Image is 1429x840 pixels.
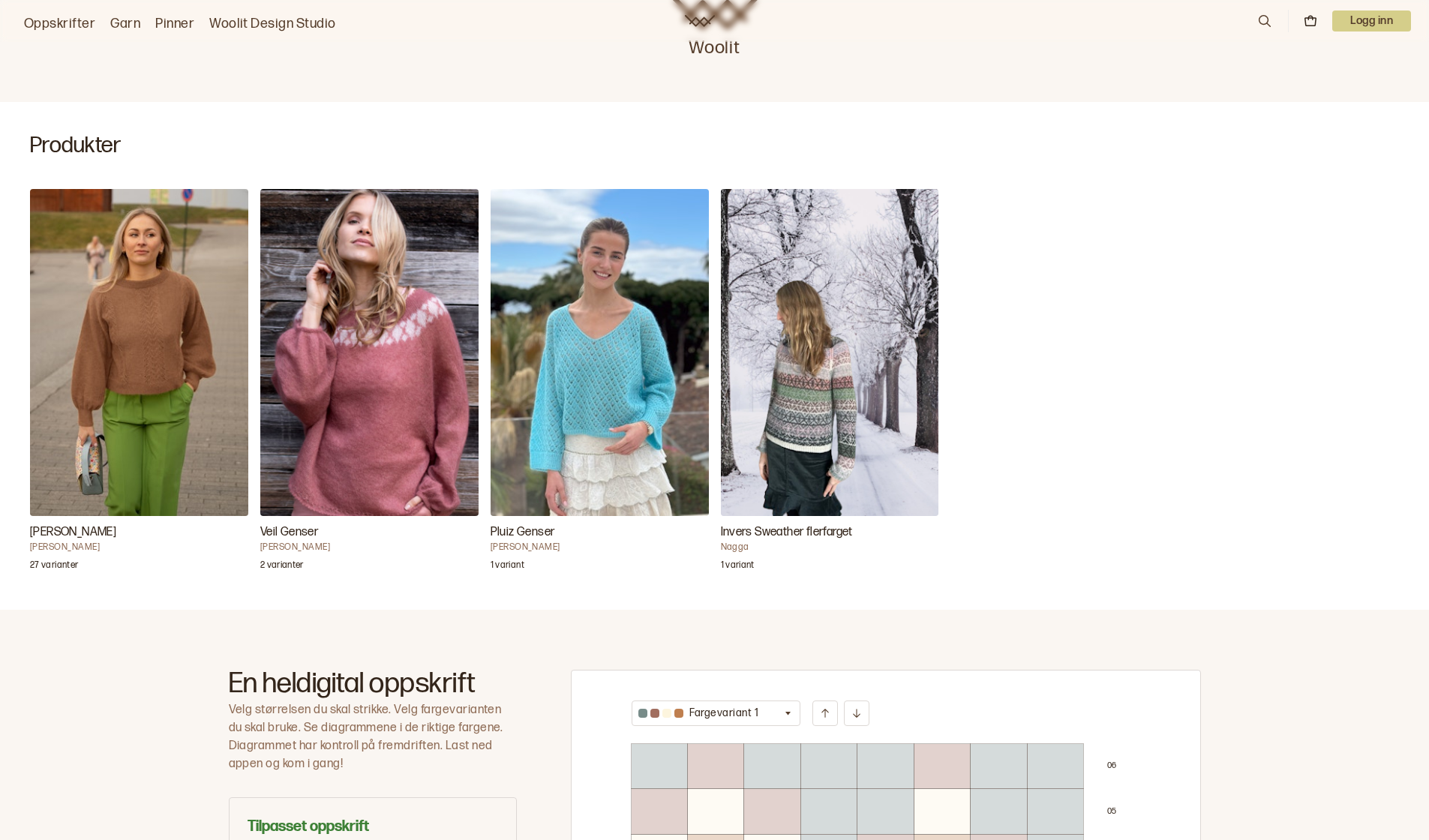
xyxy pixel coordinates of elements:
[1107,760,1117,771] p: 0 6
[491,189,709,580] a: Pluiz Genser
[260,559,304,574] p: 2 varianter
[229,701,517,773] p: Velg størrelsen du skal strikke. Velg fargevarianten du skal bruke. Se diagrammene i de riktige f...
[30,189,248,580] a: Annine genser
[155,13,194,34] a: Pinner
[248,816,498,837] h3: Tilpasset oppskrift
[30,523,248,541] h3: [PERSON_NAME]
[491,541,709,553] h4: [PERSON_NAME]
[1332,10,1411,31] p: Logg inn
[491,559,524,574] p: 1 variant
[670,30,760,60] p: Woolit
[260,541,479,553] h4: [PERSON_NAME]
[30,559,78,574] p: 27 varianter
[260,189,479,516] img: Brit Frafjord ØrstavikVeil Genser
[491,523,709,541] h3: Pluiz Genser
[1332,10,1411,31] button: User dropdown
[632,700,801,726] button: Fargevariant 1
[110,13,140,34] a: Garn
[685,15,715,27] a: Woolit
[229,670,517,698] h2: En heldigital oppskrift
[30,541,248,553] h4: [PERSON_NAME]
[721,189,939,516] img: NaggaInvers Sweather flerfarget
[260,189,479,580] a: Veil Genser
[689,706,759,721] p: Fargevariant 1
[1107,806,1117,817] p: 0 5
[209,13,336,34] a: Woolit Design Studio
[24,13,95,34] a: Oppskrifter
[260,523,479,541] h3: Veil Genser
[30,189,248,516] img: Mari Kalberg SkjævelandAnnine genser
[721,189,939,580] a: Invers Sweather flerfarget
[721,541,939,553] h4: Nagga
[721,523,939,541] h3: Invers Sweather flerfarget
[491,189,709,516] img: Ane Kydland ThomassenPluiz Genser
[721,559,755,574] p: 1 variant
